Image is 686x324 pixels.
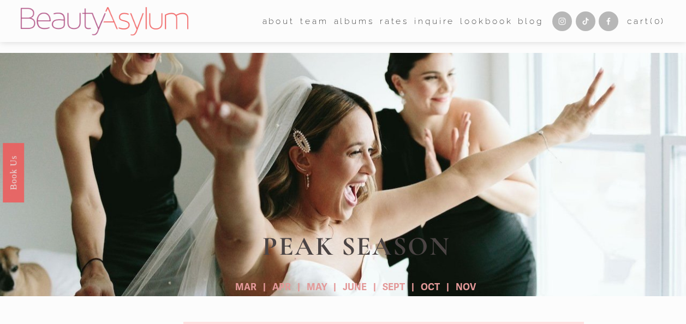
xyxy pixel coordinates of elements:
a: TikTok [576,11,595,31]
a: folder dropdown [300,13,329,29]
a: folder dropdown [263,13,295,29]
a: Rates [380,13,409,29]
span: about [263,14,295,29]
a: Blog [518,13,544,29]
strong: PEAK SEASON [263,230,450,262]
a: 0 items in cart [627,14,665,29]
a: Book Us [3,143,24,202]
span: ( ) [650,16,666,26]
strong: MAR | APR | MAY | JUNE | SEPT | OCT | NOV [235,281,476,293]
a: albums [334,13,374,29]
img: Beauty Asylum | Bridal Hair &amp; Makeup Charlotte &amp; Atlanta [21,7,188,35]
span: 0 [654,16,661,26]
a: Instagram [552,11,572,31]
a: Facebook [599,11,618,31]
a: Lookbook [460,13,512,29]
span: team [300,14,329,29]
a: Inquire [414,13,455,29]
